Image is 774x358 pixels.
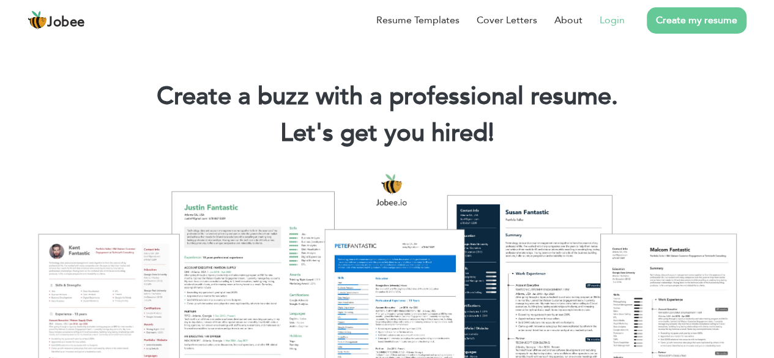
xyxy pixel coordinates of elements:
[18,117,756,149] h2: Let's
[647,7,746,34] a: Create my resume
[28,10,47,30] img: jobee.io
[18,81,756,113] h1: Create a buzz with a professional resume.
[600,13,625,28] a: Login
[28,10,85,30] a: Jobee
[376,13,460,28] a: Resume Templates
[554,13,582,28] a: About
[47,16,85,29] span: Jobee
[488,116,494,150] span: |
[340,116,494,150] span: get you hired!
[477,13,537,28] a: Cover Letters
